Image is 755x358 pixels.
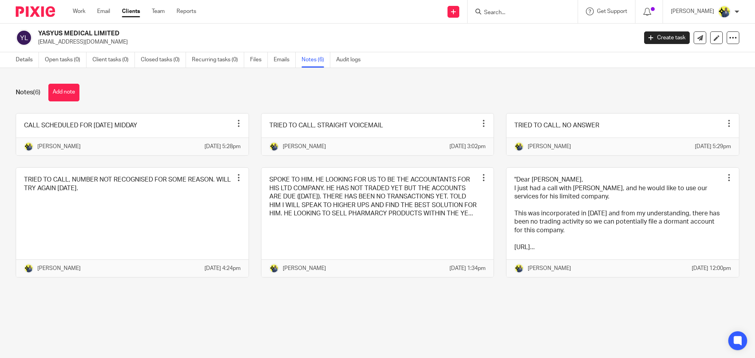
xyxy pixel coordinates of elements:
img: Dennis-Starbridge.jpg [24,142,33,151]
a: Open tasks (0) [45,52,87,68]
img: Dennis-Starbridge.jpg [269,142,279,151]
a: Reports [177,7,196,15]
img: Dennis-Starbridge.jpg [24,264,33,273]
img: Dennis-Starbridge.jpg [718,6,731,18]
p: [PERSON_NAME] [283,143,326,151]
p: [PERSON_NAME] [37,143,81,151]
a: Notes (6) [302,52,330,68]
button: Add note [48,84,79,101]
a: Files [250,52,268,68]
img: Dennis-Starbridge.jpg [514,142,524,151]
a: Email [97,7,110,15]
p: [PERSON_NAME] [671,7,714,15]
p: [DATE] 5:29pm [695,143,731,151]
a: Emails [274,52,296,68]
img: Dennis-Starbridge.jpg [514,264,524,273]
img: Pixie [16,6,55,17]
p: [DATE] 12:00pm [692,264,731,272]
a: Client tasks (0) [92,52,135,68]
a: Recurring tasks (0) [192,52,244,68]
a: Team [152,7,165,15]
p: [EMAIL_ADDRESS][DOMAIN_NAME] [38,38,632,46]
a: Audit logs [336,52,366,68]
img: Dennis-Starbridge.jpg [269,264,279,273]
a: Details [16,52,39,68]
img: svg%3E [16,29,32,46]
p: [PERSON_NAME] [528,264,571,272]
p: [DATE] 1:34pm [449,264,486,272]
p: [DATE] 3:02pm [449,143,486,151]
p: [PERSON_NAME] [37,264,81,272]
a: Clients [122,7,140,15]
span: (6) [33,89,41,95]
a: Work [73,7,85,15]
p: [PERSON_NAME] [283,264,326,272]
a: Closed tasks (0) [141,52,186,68]
h2: YASYUS MEDICAL LIMITED [38,29,514,38]
p: [DATE] 5:28pm [204,143,241,151]
input: Search [483,9,554,17]
p: [PERSON_NAME] [528,143,571,151]
p: [DATE] 4:24pm [204,264,241,272]
span: Get Support [597,9,627,14]
a: Create task [644,31,690,44]
h1: Notes [16,88,41,97]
